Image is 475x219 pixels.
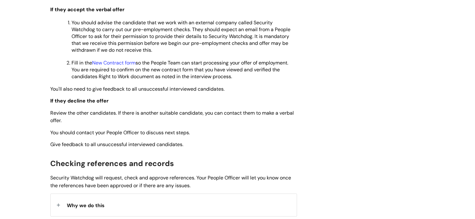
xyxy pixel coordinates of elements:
[50,129,190,136] span: You should contact your People Officer to discuss next steps.
[50,110,294,124] span: Review the other candidates. If there is another suitable candidate, you can contact them to make...
[50,98,109,104] span: If they decline the offer
[92,60,136,66] a: New Contract form
[67,202,105,209] span: Why we do this
[50,159,174,168] span: Checking references and records
[72,60,288,80] span: Fill in the so the People Team can start processing your offer of employment. You are required to...
[50,6,125,13] span: If they accept the verbal offer
[50,141,183,148] span: Give feedback to all unsuccessful interviewed candidates.
[50,86,225,92] span: You'll also need to give feedback to all unsuccessful interviewed candidates.
[50,174,291,189] span: Security Watchdog will request, check and approve references. Your People Officer will let you kn...
[72,19,290,53] span: You should advise the candidate that we work with an external company called Security Watchdog to...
